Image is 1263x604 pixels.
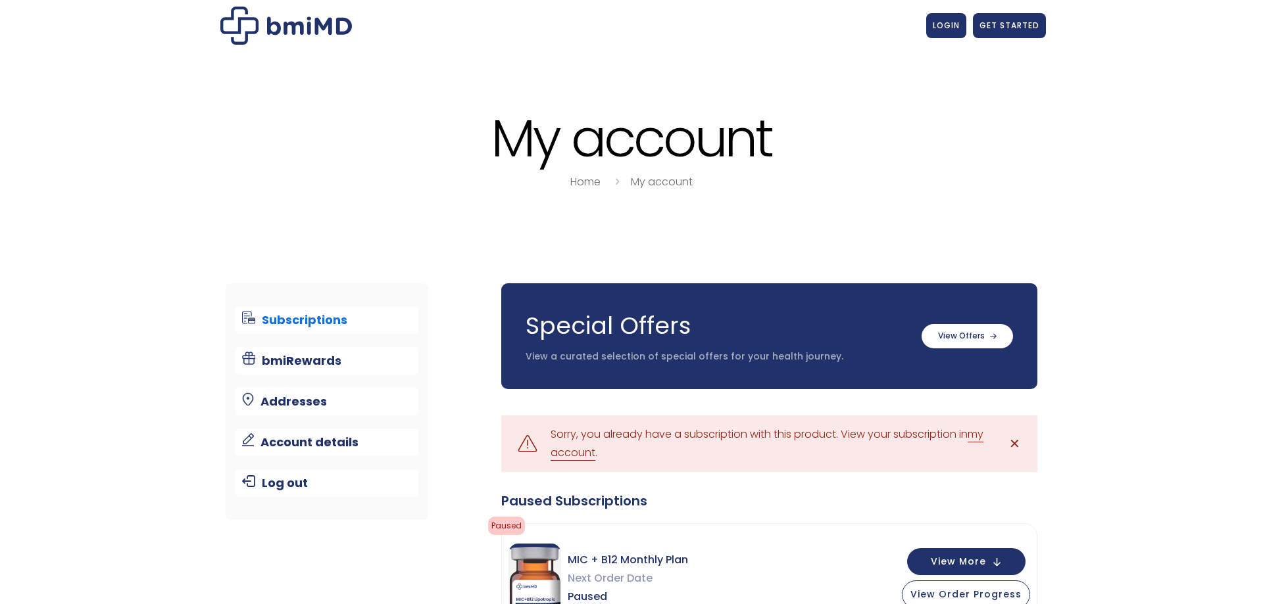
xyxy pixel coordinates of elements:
[933,20,960,31] span: LOGIN
[235,429,419,456] a: Account details
[1001,430,1028,457] a: ✕
[526,350,908,363] p: View a curated selection of special offers for your health journey.
[568,569,688,588] span: Next Order Date
[926,13,966,38] a: LOGIN
[235,347,419,375] a: bmiRewards
[570,174,601,189] a: Home
[931,557,986,566] span: View More
[910,588,1022,601] span: View Order Progress
[226,283,429,520] nav: Account pages
[551,425,988,462] div: Sorry, you already have a subscription with this product. View your subscription in .
[973,13,1046,38] a: GET STARTED
[220,7,352,45] img: My account
[610,174,624,189] i: breadcrumbs separator
[1009,434,1020,453] span: ✕
[568,551,688,569] span: MIC + B12 Monthly Plan
[235,306,419,334] a: Subscriptions
[907,548,1026,575] button: View More
[235,388,419,415] a: Addresses
[488,517,525,535] span: Paused
[501,492,1037,510] div: Paused Subscriptions
[631,174,693,189] a: My account
[979,20,1039,31] span: GET STARTED
[235,469,419,497] a: Log out
[217,110,1046,166] h1: My account
[526,310,908,342] h3: Special Offers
